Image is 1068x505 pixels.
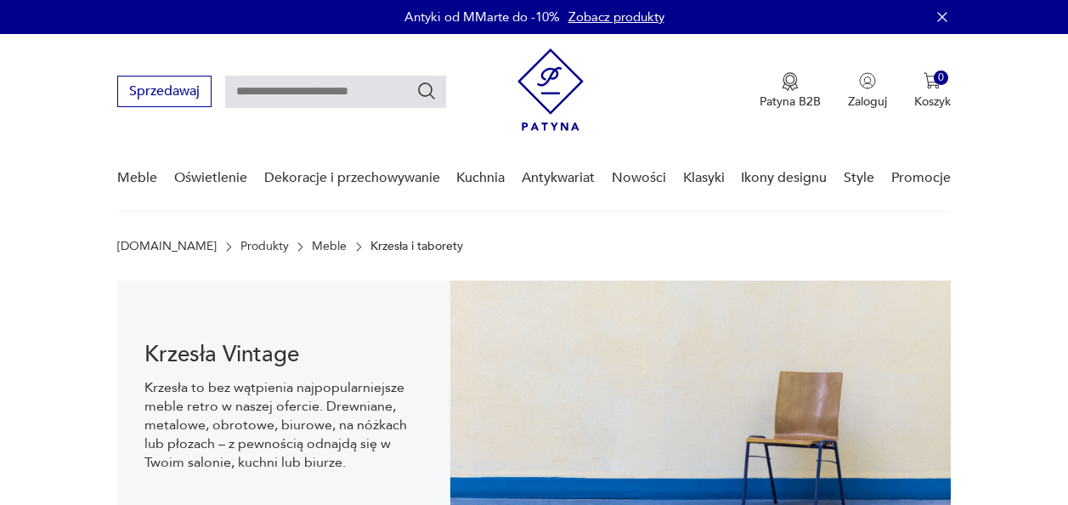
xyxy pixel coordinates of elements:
img: Ikona medalu [782,72,799,91]
a: Sprzedawaj [117,87,212,99]
img: Patyna - sklep z meblami i dekoracjami vintage [517,48,584,131]
a: Produkty [240,240,289,253]
a: Meble [312,240,347,253]
p: Krzesła i taborety [370,240,463,253]
h1: Krzesła Vintage [144,344,423,365]
a: Ikony designu [741,145,827,211]
a: Dekoracje i przechowywanie [264,145,440,211]
p: Patyna B2B [760,94,821,110]
p: Zaloguj [848,94,887,110]
a: Meble [117,145,157,211]
p: Krzesła to bez wątpienia najpopularniejsze meble retro w naszej ofercie. Drewniane, metalowe, obr... [144,378,423,472]
a: Zobacz produkty [568,9,664,26]
a: Style [844,145,874,211]
button: Patyna B2B [760,72,821,110]
a: Antykwariat [522,145,595,211]
p: Antyki od MMarte do -10% [404,9,560,26]
button: Zaloguj [848,72,887,110]
img: Ikona koszyka [924,72,941,89]
p: Koszyk [914,94,951,110]
div: 0 [934,71,948,85]
button: Szukaj [416,81,437,101]
a: Nowości [612,145,666,211]
a: Klasyki [683,145,725,211]
a: Oświetlenie [174,145,247,211]
button: Sprzedawaj [117,76,212,107]
button: 0Koszyk [914,72,951,110]
a: Ikona medaluPatyna B2B [760,72,821,110]
a: Kuchnia [456,145,505,211]
a: [DOMAIN_NAME] [117,240,217,253]
a: Promocje [891,145,951,211]
img: Ikonka użytkownika [859,72,876,89]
